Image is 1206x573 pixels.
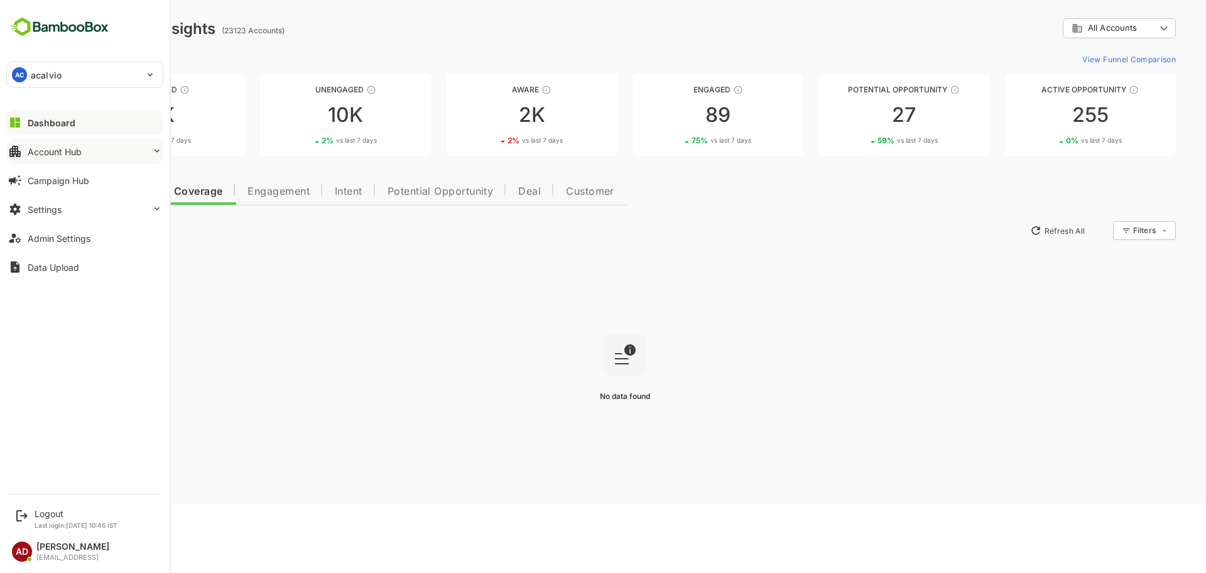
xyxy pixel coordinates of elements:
[6,168,163,193] button: Campaign Hub
[961,85,1132,94] div: Active Opportunity
[136,85,146,95] div: These accounts have not been engaged with for a defined time period
[1044,23,1093,33] span: All Accounts
[322,85,332,95] div: These accounts have not shown enough engagement and need nurturing
[35,508,117,519] div: Logout
[648,136,707,145] div: 75 %
[6,226,163,251] button: Admin Settings
[464,136,519,145] div: 2 %
[12,542,32,562] div: AD
[204,187,266,197] span: Engagement
[1019,16,1132,41] div: All Accounts
[28,117,75,128] div: Dashboard
[28,204,62,215] div: Settings
[36,554,109,562] div: [EMAIL_ADDRESS]
[403,85,573,94] div: Aware
[689,85,699,95] div: These accounts are warm, further nurturing would qualify them to MQAs
[36,542,109,552] div: [PERSON_NAME]
[30,105,201,125] div: 11K
[216,105,387,125] div: 10K
[28,146,82,157] div: Account Hub
[344,187,450,197] span: Potential Opportunity
[589,105,759,125] div: 89
[28,233,90,244] div: Admin Settings
[216,85,387,94] div: Unengaged
[292,136,333,145] span: vs last 7 days
[30,74,201,156] a: UnreachedThese accounts have not been engaged with for a defined time period11K2%vs last 7 days
[774,74,945,156] a: Potential OpportunityThese accounts are MQAs and can be passed on to Inside Sales2759%vs last 7 days
[589,85,759,94] div: Engaged
[6,254,163,280] button: Data Upload
[28,175,89,186] div: Campaign Hub
[6,15,112,39] img: BambooboxFullLogoMark.5f36c76dfaba33ec1ec1367b70bb1252.svg
[556,391,606,401] span: No data found
[1089,226,1112,235] div: Filters
[30,85,201,94] div: Unreached
[834,136,894,145] div: 59 %
[1088,219,1132,242] div: Filters
[6,197,163,222] button: Settings
[1028,23,1112,34] div: All Accounts
[178,26,244,35] ag: (23123 Accounts)
[31,68,62,82] p: acalvio
[906,85,916,95] div: These accounts are MQAs and can be passed on to Inside Sales
[474,187,497,197] span: Deal
[961,105,1132,125] div: 255
[12,67,27,82] div: AC
[291,187,318,197] span: Intent
[1022,136,1078,145] div: 0 %
[774,85,945,94] div: Potential Opportunity
[403,74,573,156] a: AwareThese accounts have just entered the buying cycle and need further nurturing2K2%vs last 7 days
[1037,136,1078,145] span: vs last 7 days
[666,136,707,145] span: vs last 7 days
[774,105,945,125] div: 27
[1033,49,1132,69] button: View Funnel Comparison
[7,62,163,87] div: ACacalvio
[478,136,519,145] span: vs last 7 days
[853,136,894,145] span: vs last 7 days
[403,105,573,125] div: 2K
[216,74,387,156] a: UnengagedThese accounts have not shown enough engagement and need nurturing10K2%vs last 7 days
[497,85,508,95] div: These accounts have just entered the buying cycle and need further nurturing
[6,139,163,164] button: Account Hub
[30,219,122,242] button: New Insights
[961,74,1132,156] a: Active OpportunityThese accounts have open opportunities which might be at any of the Sales Stage...
[43,187,178,197] span: Data Quality and Coverage
[1085,85,1095,95] div: These accounts have open opportunities which might be at any of the Sales Stages
[589,74,759,156] a: EngagedThese accounts are warm, further nurturing would qualify them to MQAs8975%vs last 7 days
[278,136,333,145] div: 2 %
[30,19,171,38] div: Dashboard Insights
[6,110,163,135] button: Dashboard
[522,187,570,197] span: Customer
[981,221,1046,241] button: Refresh All
[35,521,117,529] p: Last login: [DATE] 10:46 IST
[106,136,147,145] span: vs last 7 days
[92,136,147,145] div: 2 %
[28,262,79,273] div: Data Upload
